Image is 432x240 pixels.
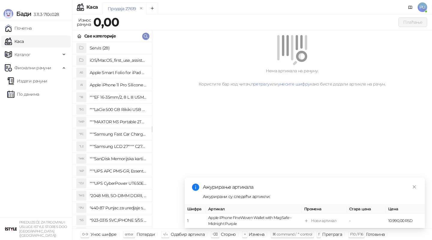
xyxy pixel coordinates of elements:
h4: """SanDisk Memorijska kartica 256GB microSDXC sa SD adapterom SDSQXA1-256G-GN6MA - Extreme PLUS, ... [90,154,147,163]
h4: """UPS APC PM5-GR, Essential Surge Arrest,5 utic_nica""" [90,166,147,176]
th: Промена [302,205,347,214]
span: Каталог [14,49,31,61]
a: Почетна [5,22,32,34]
div: Износ рачуна [76,16,92,28]
img: 64x64-companyLogo-77b92cf4-9946-4f36-9751-bf7bb5fd2c7d.png [5,223,17,235]
a: По данима [7,88,39,100]
div: Измена [249,230,264,238]
a: Документација [406,2,415,12]
img: Logo [4,9,13,19]
div: Сторно [221,230,236,238]
div: "MP [76,117,86,127]
th: Шифра [185,205,206,214]
span: F10 / F16 [350,232,363,236]
h4: iOS/MacOS_first_use_assistance (4) [90,55,147,65]
h4: Servis (28) [90,43,147,53]
h4: """Samsung Fast Car Charge Adapter, brzi auto punja_, boja crna""" [90,129,147,139]
h4: "923-0315 SVC,IPHONE 5/5S BATTERY REMOVAL TRAY Držač za iPhone sa kojim se otvara display [90,215,147,225]
td: - [347,214,386,228]
div: Нови артикал [311,218,336,224]
h4: "440-87 Punjac za uredjaje sa micro USB portom 4/1, Stand." [90,203,147,213]
span: + [244,232,246,236]
a: Каса [5,35,24,47]
span: ↑/↓ [163,232,168,236]
th: Артикал [206,205,302,214]
div: grid [72,42,152,228]
div: Ажурирање артикала [203,184,418,191]
a: унесите шифру [278,81,310,87]
td: 10.990,00 RSD [386,214,425,228]
div: Нема артикала на рачуну. Користите бар код читач, или како бисте додали артикле на рачун. [159,67,425,87]
button: remove [137,6,145,11]
div: "L2 [76,142,86,151]
div: Готовина [366,230,385,238]
div: "S5 [76,215,86,225]
div: Потврди [136,230,155,238]
a: Close [411,184,418,190]
small: PREDUZEĆE ZA TRGOVINU I USLUGE ISTYLE STORES DOO [GEOGRAPHIC_DATA] ([GEOGRAPHIC_DATA]) [19,220,67,238]
div: Каса [86,5,98,10]
span: ⌘ command / ⌃ control [272,232,312,236]
h4: """LaCie 500 GB Rikiki USB 3.0 / Ultra Compact & Resistant aluminum / USB 3.0 / 2.5""""""" [90,105,147,114]
button: Add tab [146,2,158,14]
td: 1 [185,214,206,228]
div: Претрага [322,230,342,238]
h4: Apple iPhone 11 Pro Silicone Case - Black [90,80,147,90]
div: Продаја 27619 [108,5,136,12]
h4: Apple Smart Folio for iPad mini (A17 Pro) - Sage [90,68,147,77]
a: Издати рачуни [7,75,47,87]
div: "FC [76,129,86,139]
span: info-circle [192,184,199,191]
th: Цена [386,205,425,214]
div: Унос шифре [91,230,117,238]
h4: """MAXTOR M3 Portable 2TB 2.5"""" crni eksterni hard disk HX-M201TCB/GM""" [90,117,147,127]
span: Фискални рачуни [14,62,51,74]
div: "MS [76,191,86,200]
span: f [318,232,319,236]
div: "AP [76,166,86,176]
span: 3.11.3-710c028 [31,12,59,17]
span: enter [125,232,133,236]
div: "18 [76,92,86,102]
div: "MK [76,154,86,163]
a: претрагу [251,81,270,87]
h4: """UPS CyberPower UT650EG, 650VA/360W , line-int., s_uko, desktop""" [90,178,147,188]
div: "SD [76,228,86,237]
h4: "2048 MB, SO-DIMM DDRII, 667 MHz, Napajanje 1,8 0,1 V, Latencija CL5" [90,191,147,200]
span: close [412,185,416,189]
div: "5G [76,105,86,114]
div: AS [76,68,86,77]
div: "PU [76,203,86,213]
span: 0-9 [82,232,88,236]
button: Плаћање [398,17,427,27]
th: Стара цена [347,205,386,214]
strong: 0,00 [93,15,119,29]
span: ⌫ [213,232,217,236]
div: Све категорије [84,33,116,39]
td: Apple iPhone FineWoven Wallet with MagSafe – Midnight Purple [206,214,302,228]
span: Бади [16,10,31,17]
div: AI [76,80,86,90]
div: Одабир артикла [171,230,205,238]
h4: "923-0448 SVC,IPHONE,TOURQUE DRIVER KIT .65KGF- CM Šrafciger " [90,228,147,237]
div: Ажурирани су следећи артикли: [203,193,418,200]
div: "CU [76,178,86,188]
h4: """Samsung LCD 27"""" C27F390FHUXEN""" [90,142,147,151]
h4: """EF 16-35mm/2, 8 L III USM""" [90,92,147,102]
span: PU [418,2,427,12]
